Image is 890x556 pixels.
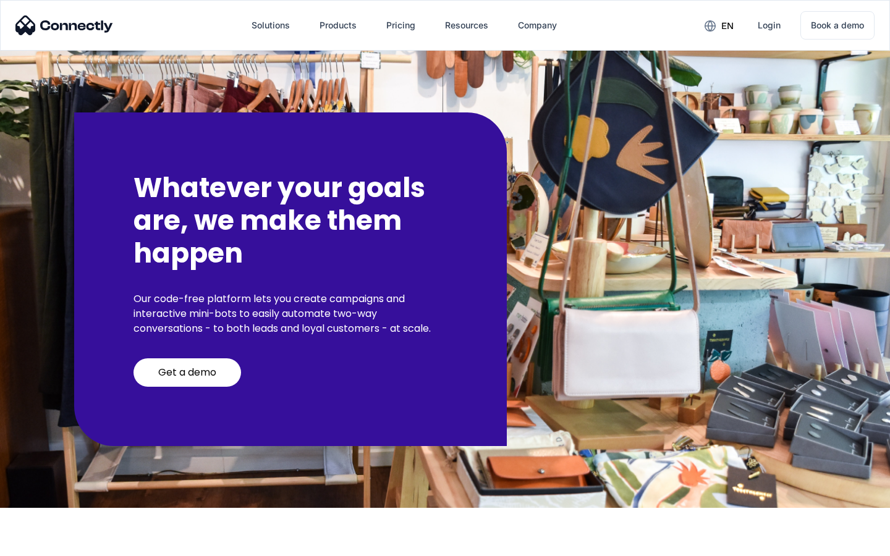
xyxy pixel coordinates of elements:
[310,11,367,40] div: Products
[376,11,425,40] a: Pricing
[435,11,498,40] div: Resources
[252,17,290,34] div: Solutions
[508,11,567,40] div: Company
[15,15,113,35] img: Connectly Logo
[133,172,447,269] h2: Whatever your goals are, we make them happen
[133,292,447,336] p: Our code-free platform lets you create campaigns and interactive mini-bots to easily automate two...
[758,17,781,34] div: Login
[748,11,790,40] a: Login
[12,534,74,552] aside: Language selected: English
[133,358,241,387] a: Get a demo
[518,17,557,34] div: Company
[721,17,734,35] div: en
[445,17,488,34] div: Resources
[158,366,216,379] div: Get a demo
[386,17,415,34] div: Pricing
[242,11,300,40] div: Solutions
[800,11,875,40] a: Book a demo
[695,16,743,35] div: en
[25,534,74,552] ul: Language list
[320,17,357,34] div: Products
